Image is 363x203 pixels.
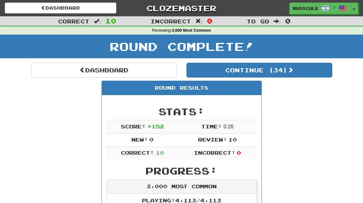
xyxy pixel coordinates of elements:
a: Dashboard [5,3,116,13]
strong: 3,000 Most Common [172,28,211,33]
span: : [94,19,101,24]
span: Review: [198,136,227,142]
span: 0 [285,17,291,25]
span: / [333,5,336,10]
span: 10 [105,17,116,25]
span: Time: [201,123,222,129]
a: Dashboard [31,63,177,77]
span: : [274,19,281,24]
span: To go [247,18,269,24]
span: 0 [149,136,153,142]
a: Clozemaster [126,3,237,14]
span: New: [131,136,148,142]
span: 0 : 26 [224,124,234,129]
span: 0 [207,17,212,25]
span: Correct [58,18,89,24]
h2: Progress: [107,166,257,176]
span: 10 [228,136,237,142]
div: 3,000 Most Common [107,180,256,194]
h2: Stats: [107,106,257,117]
span: russcule [293,5,318,11]
span: : [195,19,202,24]
span: + 152 [147,123,164,129]
span: Correct: [121,150,154,156]
span: 10 [156,150,164,156]
span: Incorrect [151,18,191,24]
div: Round Results [102,81,261,95]
h1: Round Complete! [2,40,361,53]
span: Score: [121,123,146,129]
button: Continue (34) [186,63,332,77]
a: russcule / [289,3,350,14]
span: 0 [237,150,241,156]
span: Incorrect: [194,150,235,156]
